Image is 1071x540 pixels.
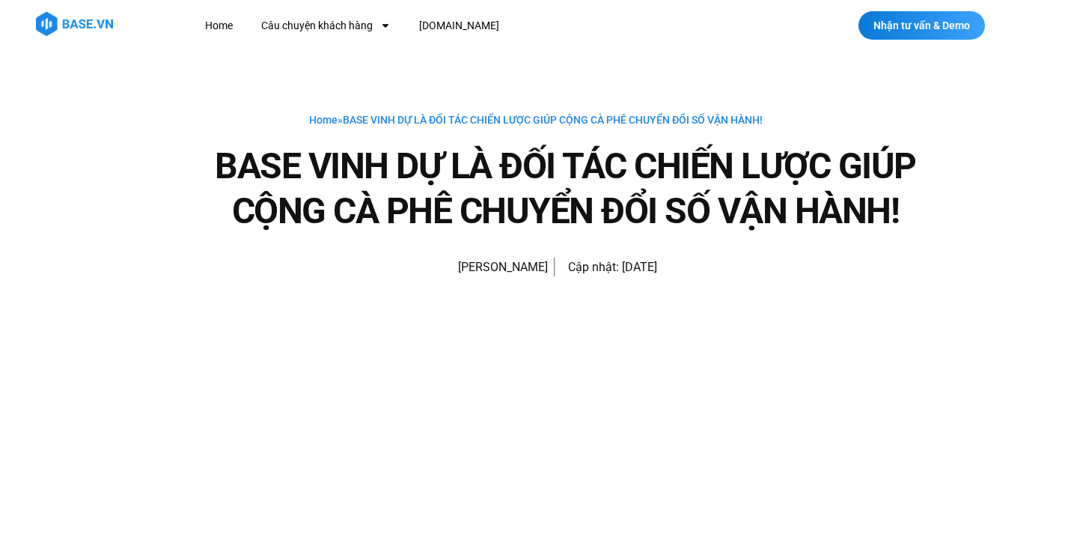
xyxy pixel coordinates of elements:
span: Cập nhật: [568,260,619,274]
h1: BASE VINH DỰ LÀ ĐỐI TÁC CHIẾN LƯỢC GIÚP CỘNG CÀ PHÊ CHUYỂN ĐỔI SỐ VẬN HÀNH! [177,144,955,234]
a: Nhận tư vấn & Demo [858,11,985,40]
time: [DATE] [622,260,657,274]
nav: Menu [194,12,764,40]
span: [PERSON_NAME] [451,257,548,278]
span: » [309,114,763,126]
a: Picture of Đoàn Đức [PERSON_NAME] [415,249,548,286]
a: Home [194,12,244,40]
span: Nhận tư vấn & Demo [873,20,970,31]
a: Câu chuyện khách hàng [250,12,402,40]
a: [DOMAIN_NAME] [408,12,510,40]
a: Home [309,114,338,126]
span: BASE VINH DỰ LÀ ĐỐI TÁC CHIẾN LƯỢC GIÚP CỘNG CÀ PHÊ CHUYỂN ĐỔI SỐ VẬN HÀNH! [343,114,763,126]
